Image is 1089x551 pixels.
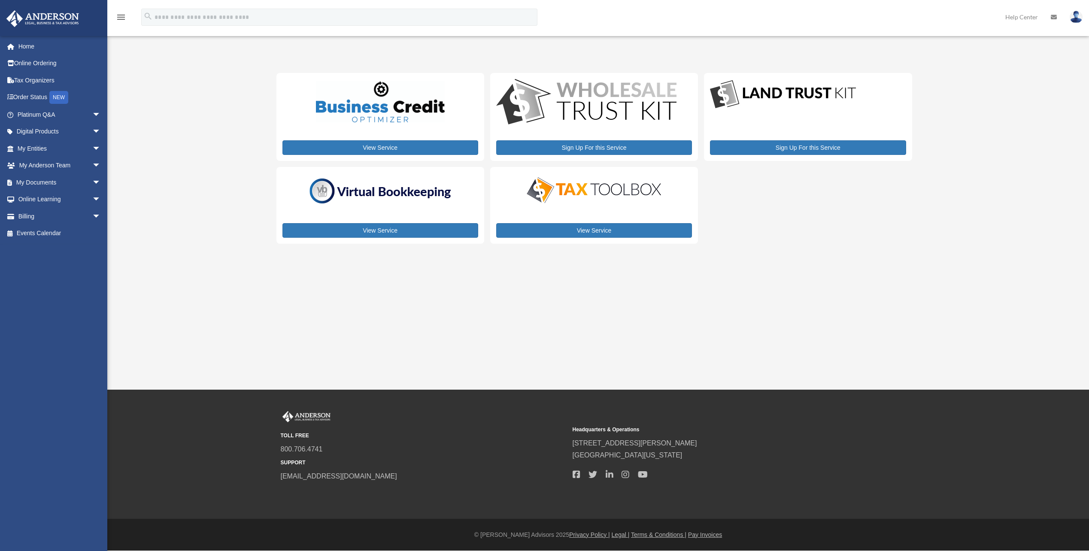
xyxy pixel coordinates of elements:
small: Headquarters & Operations [573,425,858,434]
a: Terms & Conditions | [631,531,686,538]
a: [EMAIL_ADDRESS][DOMAIN_NAME] [281,472,397,480]
a: menu [116,15,126,22]
a: Pay Invoices [688,531,722,538]
span: arrow_drop_down [92,140,109,157]
img: WS-Trust-Kit-lgo-1.jpg [496,79,676,127]
span: arrow_drop_down [92,174,109,191]
small: TOLL FREE [281,431,567,440]
img: Anderson Advisors Platinum Portal [4,10,82,27]
div: © [PERSON_NAME] Advisors 2025 [107,530,1089,540]
span: arrow_drop_down [92,208,109,225]
a: Legal | [612,531,630,538]
a: Online Learningarrow_drop_down [6,191,114,208]
a: Events Calendar [6,225,114,242]
span: arrow_drop_down [92,157,109,175]
span: arrow_drop_down [92,106,109,124]
a: 800.706.4741 [281,445,323,453]
a: Billingarrow_drop_down [6,208,114,225]
a: My Documentsarrow_drop_down [6,174,114,191]
img: LandTrust_lgo-1.jpg [710,79,856,110]
i: search [143,12,153,21]
i: menu [116,12,126,22]
span: arrow_drop_down [92,123,109,141]
a: View Service [282,140,478,155]
div: NEW [49,91,68,104]
a: Digital Productsarrow_drop_down [6,123,109,140]
a: Sign Up For this Service [710,140,906,155]
a: View Service [496,223,692,238]
a: View Service [282,223,478,238]
a: Sign Up For this Service [496,140,692,155]
img: Anderson Advisors Platinum Portal [281,411,332,422]
span: arrow_drop_down [92,191,109,209]
img: User Pic [1070,11,1083,23]
small: SUPPORT [281,458,567,467]
a: My Entitiesarrow_drop_down [6,140,114,157]
a: [GEOGRAPHIC_DATA][US_STATE] [573,451,683,459]
a: Order StatusNEW [6,89,114,106]
a: My Anderson Teamarrow_drop_down [6,157,114,174]
a: Privacy Policy | [569,531,610,538]
a: Platinum Q&Aarrow_drop_down [6,106,114,123]
a: Home [6,38,114,55]
a: Online Ordering [6,55,114,72]
a: Tax Organizers [6,72,114,89]
a: [STREET_ADDRESS][PERSON_NAME] [573,439,697,447]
